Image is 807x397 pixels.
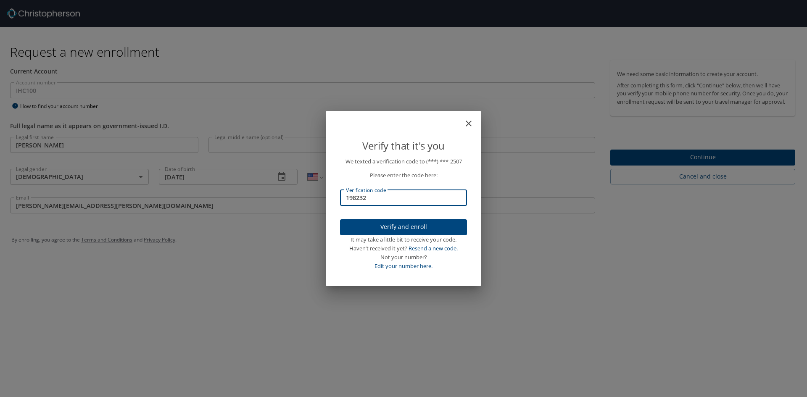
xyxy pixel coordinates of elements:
p: Please enter the code here: [340,171,467,180]
span: Verify and enroll [347,222,460,232]
p: We texted a verification code to (***) ***- 2507 [340,157,467,166]
div: It may take a little bit to receive your code. [340,235,467,244]
button: close [468,114,478,124]
div: Haven’t received it yet? [340,244,467,253]
button: Verify and enroll [340,219,467,236]
p: Verify that it's you [340,138,467,154]
a: Edit your number here. [374,262,433,270]
a: Resend a new code. [409,245,458,252]
div: Not your number? [340,253,467,262]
